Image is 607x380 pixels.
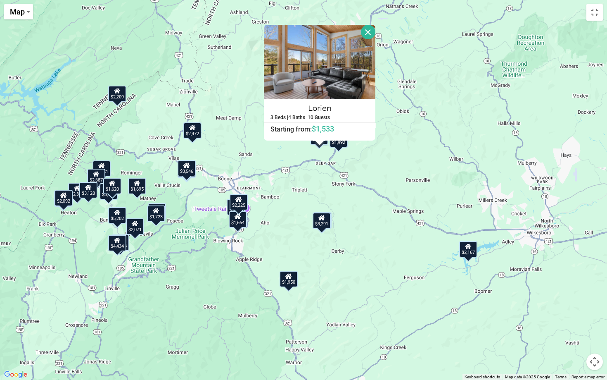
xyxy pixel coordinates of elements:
img: Lorien [264,25,375,99]
a: Lorien Starting from: [264,99,375,134]
div: $2,167 [459,241,477,257]
button: Keyboard shortcuts [465,374,500,380]
h4: Lorien [264,102,375,115]
h6: Starting from: [264,125,375,133]
a: Terms [555,375,567,379]
button: Map camera controls [586,354,603,370]
span: Map data ©2025 Google [505,375,550,379]
a: Report a map error [571,375,605,379]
